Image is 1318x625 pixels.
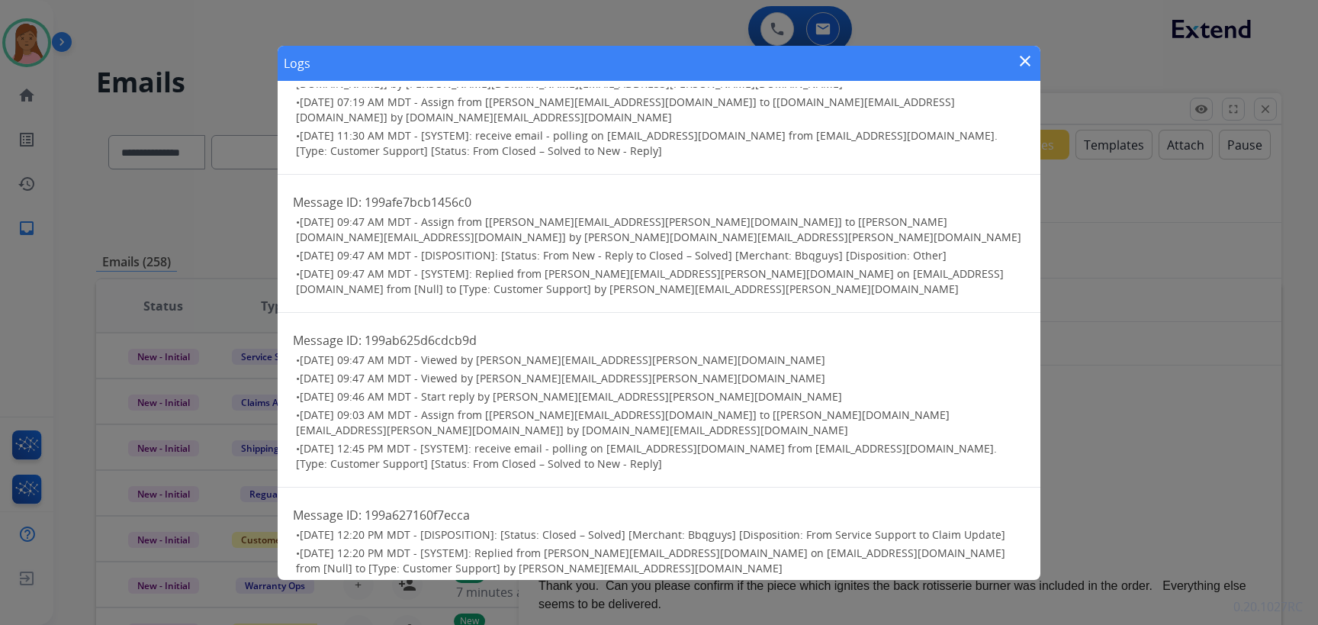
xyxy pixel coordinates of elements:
h3: • [296,546,1025,576]
h3: • [296,266,1025,297]
h1: Logs [284,54,310,72]
h3: • [296,353,1025,368]
span: [DATE] 12:45 PM MDT - [SYSTEM]: receive email - polling on [EMAIL_ADDRESS][DOMAIN_NAME] from [EMA... [296,441,997,471]
span: [DATE] 09:47 AM MDT - [SYSTEM]: Replied from [PERSON_NAME][EMAIL_ADDRESS][PERSON_NAME][DOMAIN_NAM... [296,266,1004,296]
span: 199ab625d6cdcb9d [365,332,477,349]
span: 199a627160f7ecca [365,507,470,524]
span: [DATE] 12:20 PM MDT - [DISPOSITION]: [Status: Closed – Solved] [Merchant: Bbqguys] [Disposition: ... [300,527,1005,542]
span: Message ID: [293,332,362,349]
h3: • [296,408,1025,438]
span: [DATE] 05:36 PM MDT - Assign from [[PERSON_NAME][EMAIL_ADDRESS][DOMAIN_NAME]] to [[DOMAIN_NAME][E... [296,61,954,91]
span: [DATE] 09:46 AM MDT - Start reply by [PERSON_NAME][EMAIL_ADDRESS][PERSON_NAME][DOMAIN_NAME] [300,389,842,404]
h3: • [296,389,1025,404]
p: 0.20.1027RC [1233,598,1303,616]
h3: • [296,371,1025,386]
h3: • [296,441,1025,472]
span: [DATE] 09:47 AM MDT - Assign from [[PERSON_NAME][EMAIL_ADDRESS][PERSON_NAME][DOMAIN_NAME]] to [[P... [296,214,1021,244]
h3: • [296,95,1025,125]
span: [DATE] 12:20 PM MDT - [SYSTEM]: Replied from [PERSON_NAME][EMAIL_ADDRESS][DOMAIN_NAME] on [EMAIL_... [296,546,1005,575]
span: [DATE] 11:30 AM MDT - [SYSTEM]: receive email - polling on [EMAIL_ADDRESS][DOMAIN_NAME] from [EMA... [296,128,998,158]
h3: • [296,214,1025,245]
span: Message ID: [293,507,362,524]
span: [DATE] 09:47 AM MDT - Viewed by [PERSON_NAME][EMAIL_ADDRESS][PERSON_NAME][DOMAIN_NAME] [300,371,825,385]
span: [DATE] 09:47 AM MDT - Viewed by [PERSON_NAME][EMAIL_ADDRESS][PERSON_NAME][DOMAIN_NAME] [300,353,825,367]
span: [DATE] 09:47 AM MDT - [DISPOSITION]: [Status: From New - Reply to Closed – Solved] [Merchant: Bbq... [300,248,947,263]
h3: • [296,248,1025,263]
span: 199afe7bcb1456c0 [365,194,471,211]
span: Message ID: [293,194,362,211]
span: [DATE] 09:03 AM MDT - Assign from [[PERSON_NAME][EMAIL_ADDRESS][DOMAIN_NAME]] to [[PERSON_NAME][D... [296,408,950,437]
mat-icon: close [1016,52,1034,70]
span: [DATE] 07:19 AM MDT - Assign from [[PERSON_NAME][EMAIL_ADDRESS][DOMAIN_NAME]] to [[DOMAIN_NAME][E... [296,95,955,124]
h3: • [296,527,1025,543]
h3: • [296,128,1025,159]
